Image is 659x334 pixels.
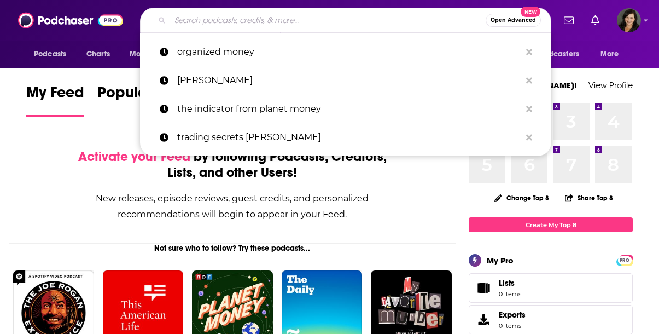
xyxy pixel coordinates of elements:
[520,44,595,65] button: open menu
[140,95,551,123] a: the indicator from planet money
[78,148,190,165] span: Activate your Feed
[473,312,494,327] span: Exports
[521,7,540,17] span: New
[130,47,168,62] span: Monitoring
[177,38,521,66] p: organized money
[26,44,80,65] button: open menu
[499,310,526,320] span: Exports
[26,83,84,117] a: My Feed
[559,11,578,30] a: Show notifications dropdown
[140,123,551,152] a: trading secrets [PERSON_NAME]
[79,44,116,65] a: Charts
[588,80,633,90] a: View Profile
[97,83,190,108] span: Popular Feed
[617,8,641,32] span: Logged in as ShannonLeighKeenan
[527,47,579,62] span: For Podcasters
[18,10,123,31] img: Podchaser - Follow, Share and Rate Podcasts
[26,83,84,108] span: My Feed
[86,47,110,62] span: Charts
[487,255,514,266] div: My Pro
[499,278,521,288] span: Lists
[469,217,633,232] a: Create My Top 8
[488,191,556,205] button: Change Top 8
[587,11,604,30] a: Show notifications dropdown
[618,256,631,264] a: PRO
[170,11,486,29] input: Search podcasts, credits, & more...
[473,280,494,296] span: Lists
[140,8,551,33] div: Search podcasts, credits, & more...
[469,273,633,303] a: Lists
[64,149,401,181] div: by following Podcasts, Creators, Lists, and other Users!
[177,123,521,152] p: trading secrets jason tartick
[617,8,641,32] button: Show profile menu
[499,290,521,298] span: 0 items
[9,244,456,253] div: Not sure who to follow? Try these podcasts...
[177,66,521,95] p: Dwayne Kerrigan
[122,44,183,65] button: open menu
[618,256,631,264] span: PRO
[34,47,66,62] span: Podcasts
[593,44,633,65] button: open menu
[64,191,401,222] div: New releases, episode reviews, guest credits, and personalized recommendations will begin to appe...
[140,66,551,95] a: [PERSON_NAME]
[564,187,614,209] button: Share Top 8
[499,322,526,330] span: 0 items
[617,8,641,32] img: User Profile
[499,278,515,288] span: Lists
[491,18,536,23] span: Open Advanced
[600,47,619,62] span: More
[97,83,190,117] a: Popular Feed
[486,14,541,27] button: Open AdvancedNew
[140,38,551,66] a: organized money
[177,95,521,123] p: the indicator from planet money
